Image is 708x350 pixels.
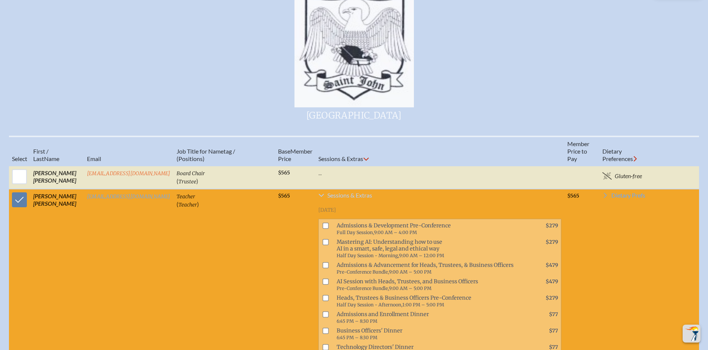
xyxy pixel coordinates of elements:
[567,193,579,199] span: $565
[337,269,389,275] span: Pre-Conference Bundle,
[549,328,558,334] span: $77
[389,269,431,275] span: 9:00 AM – 5:00 PM
[33,148,49,155] span: First /
[337,335,377,340] span: 6:45 PM – 8:30 PM
[546,239,558,245] span: $279
[337,286,389,291] span: Pre-Conference Bundle,
[278,155,291,162] span: Price
[30,166,84,189] td: [PERSON_NAME] [PERSON_NAME]
[235,107,474,122] span: [GEOGRAPHIC_DATA]
[318,169,561,177] p: ...
[337,253,399,258] span: Half Day Session - Morning,
[564,136,599,166] th: Member Price to Pay
[177,170,205,177] span: Board Chair
[87,170,171,177] a: [EMAIL_ADDRESS][DOMAIN_NAME]
[12,155,27,162] span: Select
[177,177,178,185] span: (
[196,177,198,185] span: )
[337,302,402,308] span: Half Day Session - Afternoon,
[177,201,178,208] span: (
[599,136,658,166] th: Diet
[278,193,290,199] span: $565
[546,295,558,301] span: $279
[399,253,444,258] span: 9:00 AM – 12:00 PM
[546,223,558,229] span: $279
[337,318,377,324] span: 6:45 PM – 8:30 PM
[307,148,312,155] span: er
[33,155,44,162] span: Last
[315,136,564,166] th: Sessions & Extras
[197,201,199,208] span: )
[334,221,528,237] span: Admissions & Development Pre-Conference
[374,230,417,235] span: 9:00 AM – 4:00 PM
[334,326,528,342] span: Business Officers' Dinner
[327,192,372,198] span: Sessions & Extras
[546,278,558,285] span: $479
[30,136,84,166] th: Name
[334,260,528,277] span: Admissions & Advancement for Heads, Trustees, & Business Officers
[318,192,561,201] a: Sessions & Extras
[178,179,196,185] span: Trustee
[318,207,336,213] span: [DATE]
[389,286,431,291] span: 9:00 AM – 5:00 PM
[684,326,699,341] img: To the top
[402,302,444,308] span: 1:00 PM – 5:00 PM
[84,136,174,166] th: Email
[174,136,275,166] th: Job Title for Nametag / (Positions)
[615,172,642,180] span: Gluten-free
[177,193,195,200] span: Teacher
[334,293,528,309] span: Heads, Trustees & Business Officers Pre-Conference
[337,230,374,235] span: Full Day Session,
[87,193,171,200] a: [EMAIL_ADDRESS][DOMAIN_NAME]
[334,277,528,293] span: AI Session with Heads, Trustees, and Business Officers
[178,202,197,208] span: Teacher
[549,311,558,318] span: $77
[683,325,701,343] button: Scroll Top
[334,237,528,260] span: Mastering AI: Understanding how to use AI in a smart, safe, legal and ethical way
[278,170,290,176] span: $565
[602,148,633,162] span: ary Preferences
[278,148,290,155] span: Base
[275,136,315,166] th: Memb
[611,192,645,198] span: Dietary Prefs
[334,309,528,326] span: Admissions and Enrollment Dinner
[602,192,645,201] a: Dietary Prefs
[546,262,558,268] span: $479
